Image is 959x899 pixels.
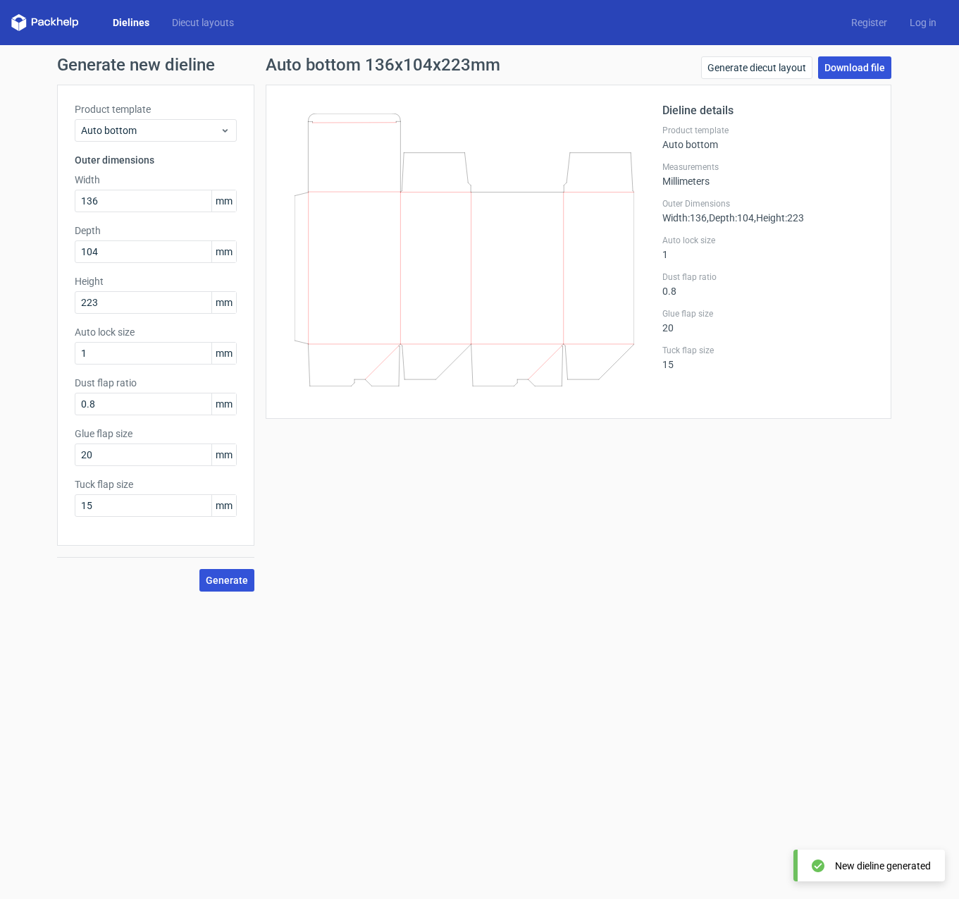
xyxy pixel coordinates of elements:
[75,102,237,116] label: Product template
[211,190,236,212] span: mm
[662,102,874,119] h2: Dieline details
[662,345,874,370] div: 15
[75,274,237,288] label: Height
[81,123,220,137] span: Auto bottom
[75,376,237,390] label: Dust flap ratio
[662,345,874,356] label: Tuck flap size
[75,173,237,187] label: Width
[211,241,236,262] span: mm
[211,495,236,516] span: mm
[662,235,874,246] label: Auto lock size
[662,308,874,319] label: Glue flap size
[835,859,931,873] div: New dieline generated
[662,161,874,173] label: Measurements
[662,212,707,224] span: Width : 136
[266,56,500,73] h1: Auto bottom 136x104x223mm
[75,427,237,441] label: Glue flap size
[75,325,237,339] label: Auto lock size
[211,393,236,415] span: mm
[75,153,237,167] h3: Outer dimensions
[707,212,754,224] span: , Depth : 104
[211,444,236,465] span: mm
[754,212,804,224] span: , Height : 223
[840,16,898,30] a: Register
[211,292,236,313] span: mm
[101,16,161,30] a: Dielines
[199,569,254,592] button: Generate
[662,125,874,136] label: Product template
[662,198,874,209] label: Outer Dimensions
[662,271,874,283] label: Dust flap ratio
[211,343,236,364] span: mm
[662,125,874,150] div: Auto bottom
[662,308,874,334] div: 20
[161,16,245,30] a: Diecut layouts
[206,575,248,585] span: Generate
[701,56,812,79] a: Generate diecut layout
[75,224,237,238] label: Depth
[818,56,891,79] a: Download file
[662,271,874,297] div: 0.8
[898,16,948,30] a: Log in
[75,477,237,491] label: Tuck flap size
[662,235,874,260] div: 1
[662,161,874,187] div: Millimeters
[57,56,903,73] h1: Generate new dieline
